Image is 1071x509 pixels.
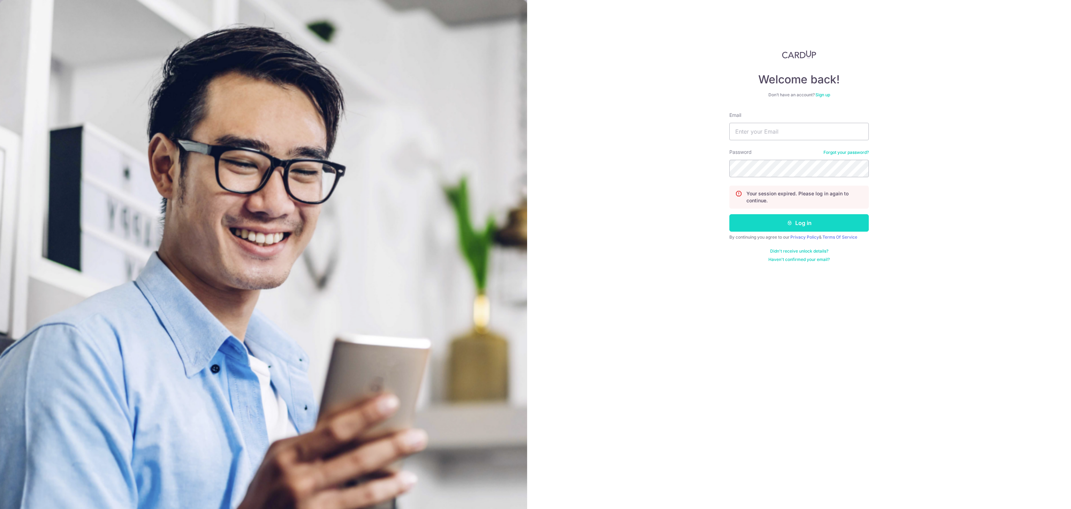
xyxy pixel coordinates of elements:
input: Enter your Email [729,123,869,140]
a: Sign up [815,92,830,97]
label: Email [729,112,741,119]
p: Your session expired. Please log in again to continue. [746,190,863,204]
h4: Welcome back! [729,73,869,87]
a: Forgot your password? [823,150,869,155]
label: Password [729,149,752,156]
a: Privacy Policy [790,234,819,240]
button: Log in [729,214,869,232]
a: Terms Of Service [822,234,857,240]
img: CardUp Logo [782,50,816,59]
div: By continuing you agree to our & [729,234,869,240]
div: Don’t have an account? [729,92,869,98]
a: Haven't confirmed your email? [768,257,830,262]
a: Didn't receive unlock details? [770,248,828,254]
